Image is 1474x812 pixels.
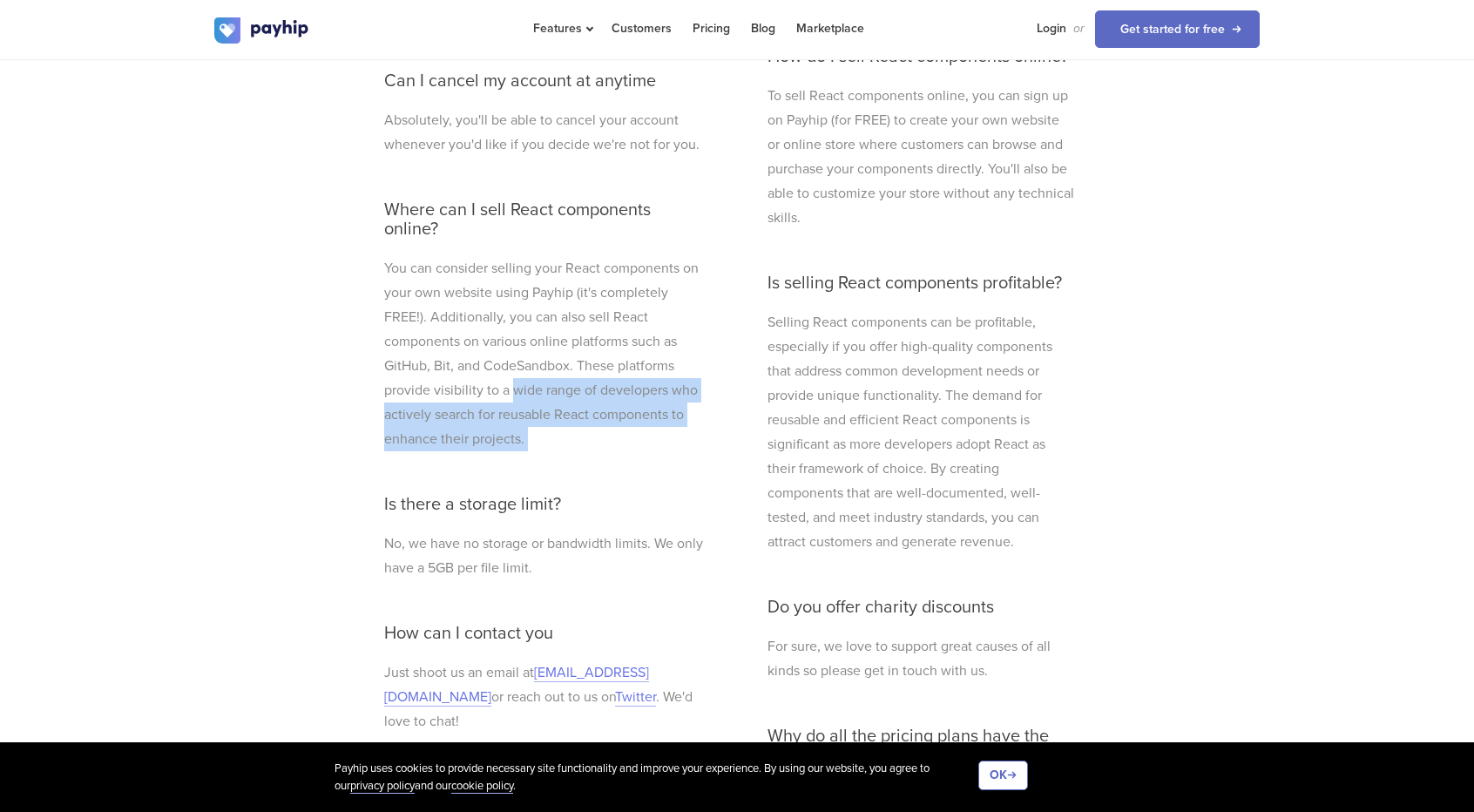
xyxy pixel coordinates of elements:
[214,17,310,44] img: logo.svg
[978,761,1028,790] button: OK
[451,779,513,794] a: cookie policy
[384,71,707,91] h3: Can I cancel my account at anytime
[767,310,1074,554] p: Selling React components can be profitable, especially if you offer high-quality components that ...
[384,664,649,707] a: [EMAIL_ADDRESS][DOMAIN_NAME]
[615,688,656,707] a: Twitter
[384,495,707,514] h3: Is there a storage limit?
[384,256,707,451] p: You can consider selling your React components on your own website using Payhip (it's completely ...
[767,47,1074,66] h3: How do I sell React components online?
[335,761,978,795] div: Payhip uses cookies to provide necessary site functionality and improve your experience. By using...
[533,21,591,36] span: Features
[1095,10,1260,48] a: Get started for free
[350,779,415,794] a: privacy policy
[767,598,1074,617] h3: Do you offer charity discounts
[384,108,707,157] p: Absolutely, you'll be able to cancel your account whenever you'd like if you decide we're not for...
[767,634,1074,683] p: For sure, we love to support great causes of all kinds so please get in touch with us.
[767,727,1074,765] h3: Why do all the pricing plans have the same features?
[384,200,707,239] h3: Where can I sell React components online?
[384,624,707,643] h3: How can I contact you
[767,274,1074,293] h3: Is selling React components profitable?
[384,660,707,734] p: Just shoot us an email at or reach out to us on . We'd love to chat!
[384,531,707,580] p: No, we have no storage or bandwidth limits. We only have a 5GB per file limit.
[767,84,1074,230] p: To sell React components online, you can sign up on Payhip (for FREE) to create your own website ...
